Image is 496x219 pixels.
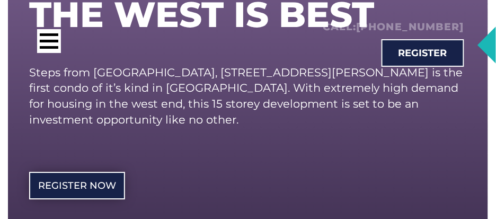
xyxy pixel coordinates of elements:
[38,181,116,190] span: REgister Now
[29,172,125,199] a: REgister Now
[357,21,464,33] a: [PHONE_NUMBER]
[398,48,447,58] span: Register
[323,21,464,34] h2: Call:
[382,39,464,67] a: Register
[29,65,467,128] p: Steps from [GEOGRAPHIC_DATA], [STREET_ADDRESS][PERSON_NAME] is the first condo of it’s kind in [G...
